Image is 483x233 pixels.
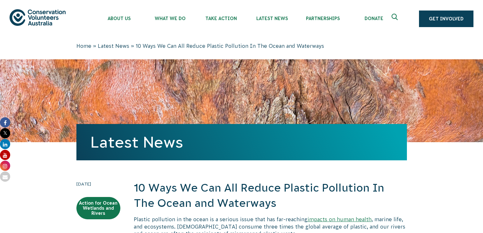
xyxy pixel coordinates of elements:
span: » [131,43,134,49]
span: About Us [94,16,145,21]
a: impacts on human health [308,216,372,222]
span: Expand search box [392,14,400,24]
span: Latest News [246,16,297,21]
h2: 10 Ways We Can All Reduce Plastic Pollution In The Ocean and Waterways [134,180,407,211]
span: Donate [348,16,399,21]
a: Get Involved [419,11,473,27]
time: [DATE] [76,180,120,187]
button: Expand search box Close search box [388,11,403,26]
img: logo.svg [10,9,66,25]
span: 10 Ways We Can All Reduce Plastic Pollution In The Ocean and Waterways [136,43,324,49]
span: » [93,43,96,49]
a: Latest News [98,43,129,49]
a: Home [76,43,91,49]
a: Action for Ocean Wetlands and Rivers [76,197,120,219]
span: Take Action [195,16,246,21]
a: Latest News [90,134,183,151]
span: What We Do [145,16,195,21]
span: Partnerships [297,16,348,21]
